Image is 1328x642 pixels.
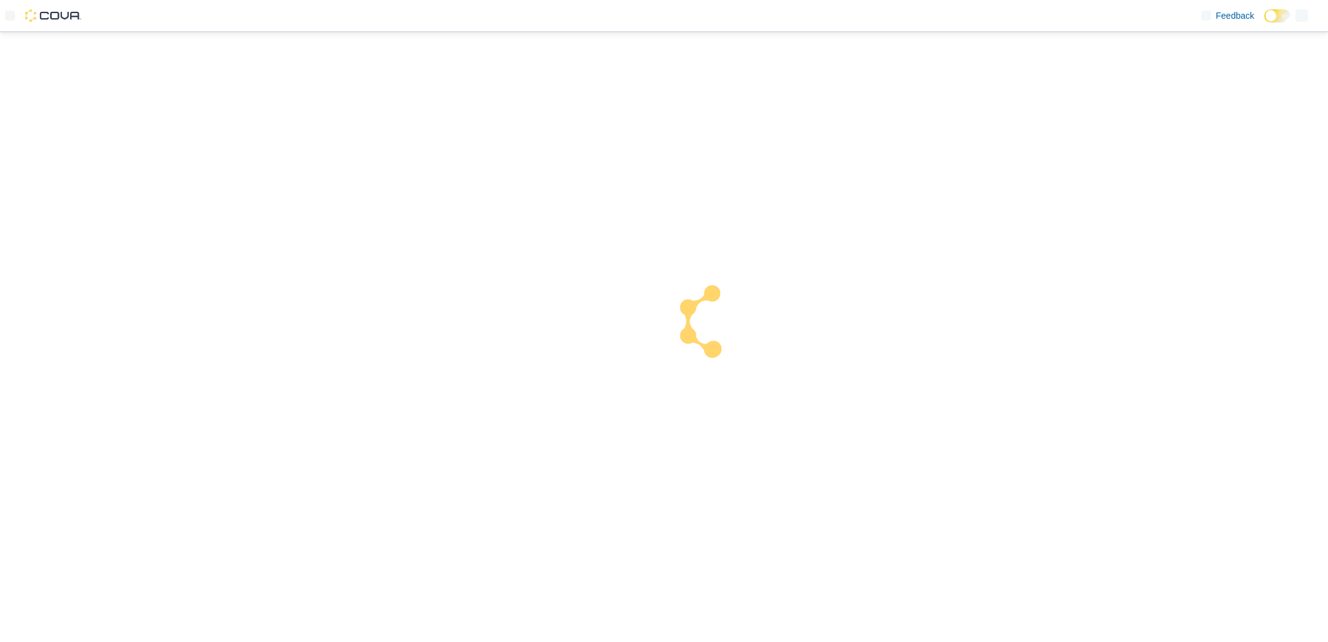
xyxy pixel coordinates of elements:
span: Feedback [1216,9,1254,22]
img: Cova [25,9,81,22]
a: Feedback [1196,3,1259,28]
input: Dark Mode [1264,9,1290,23]
img: cova-loader [664,276,758,370]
